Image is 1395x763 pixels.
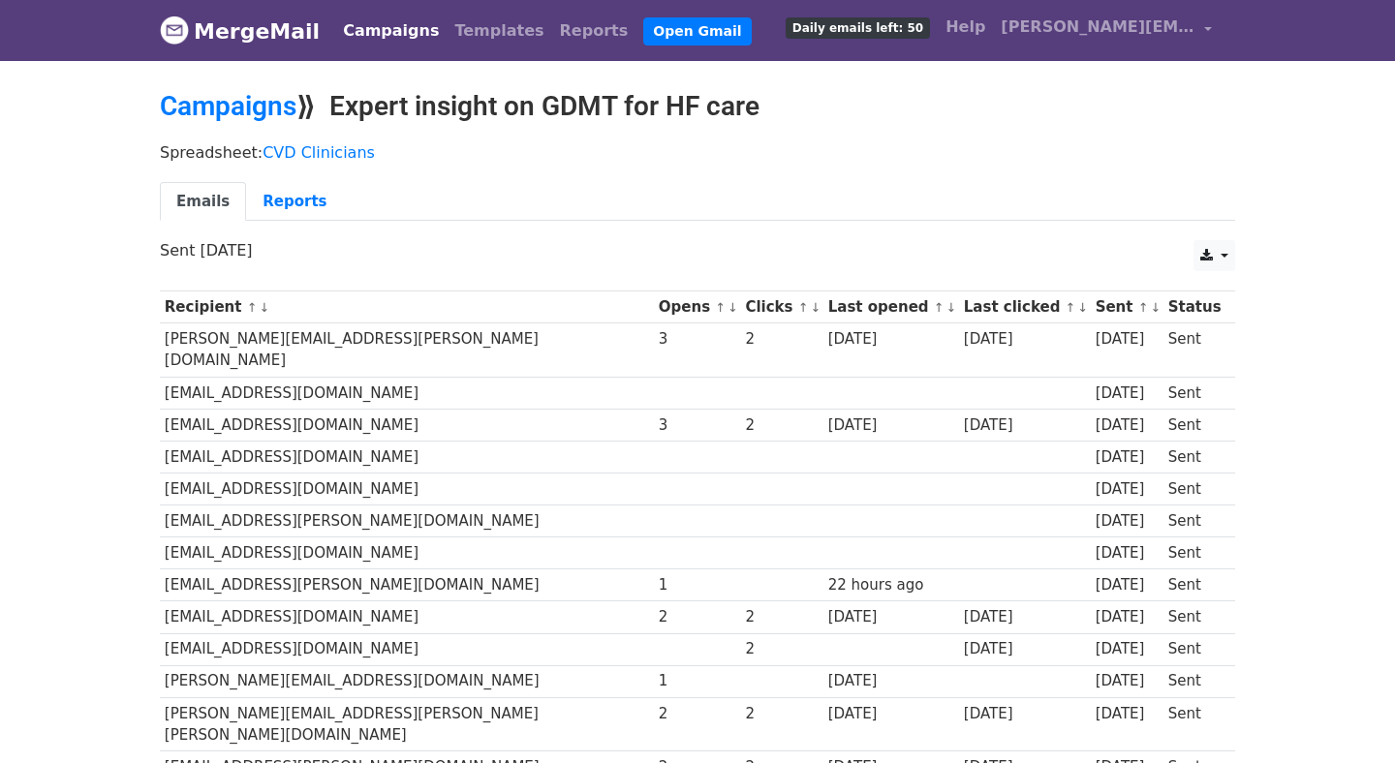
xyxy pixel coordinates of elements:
[828,606,954,628] div: [DATE]
[964,703,1086,725] div: [DATE]
[160,697,654,751] td: [PERSON_NAME][EMAIL_ADDRESS][PERSON_NAME][PERSON_NAME][DOMAIN_NAME]
[160,633,654,665] td: [EMAIL_ADDRESS][DOMAIN_NAME]
[823,291,959,323] th: Last opened
[798,300,809,315] a: ↑
[1096,446,1160,469] div: [DATE]
[745,328,819,351] div: 2
[1066,300,1076,315] a: ↑
[828,703,954,725] div: [DATE]
[160,15,189,45] img: MergeMail logo
[1077,300,1088,315] a: ↓
[160,90,296,122] a: Campaigns
[247,300,258,315] a: ↑
[643,17,751,46] a: Open Gmail
[938,8,993,46] a: Help
[160,505,654,537] td: [EMAIL_ADDRESS][PERSON_NAME][DOMAIN_NAME]
[1091,291,1163,323] th: Sent
[934,300,945,315] a: ↑
[160,409,654,441] td: [EMAIL_ADDRESS][DOMAIN_NAME]
[335,12,447,50] a: Campaigns
[964,638,1086,660] div: [DATE]
[741,291,823,323] th: Clicks
[659,703,736,725] div: 2
[659,606,736,628] div: 2
[745,606,819,628] div: 2
[160,323,654,378] td: [PERSON_NAME][EMAIL_ADDRESS][PERSON_NAME][DOMAIN_NAME]
[786,17,930,39] span: Daily emails left: 50
[246,182,343,222] a: Reports
[1138,300,1149,315] a: ↑
[964,606,1086,628] div: [DATE]
[160,441,654,473] td: [EMAIL_ADDRESS][DOMAIN_NAME]
[1096,328,1160,351] div: [DATE]
[1163,537,1225,569] td: Sent
[659,414,736,437] div: 3
[1163,441,1225,473] td: Sent
[1163,323,1225,378] td: Sent
[1096,670,1160,692] div: [DATE]
[828,574,954,596] div: 22 hours ago
[659,328,736,351] div: 3
[993,8,1220,53] a: [PERSON_NAME][EMAIL_ADDRESS][PERSON_NAME][DOMAIN_NAME]
[745,638,819,660] div: 2
[160,142,1235,163] p: Spreadsheet:
[1163,601,1225,633] td: Sent
[160,90,1235,123] h2: ⟫ Expert insight on GDMT for HF care
[946,300,957,315] a: ↓
[160,11,320,51] a: MergeMail
[728,300,738,315] a: ↓
[1096,414,1160,437] div: [DATE]
[1163,377,1225,409] td: Sent
[263,143,375,162] a: CVD Clinicians
[160,665,654,697] td: [PERSON_NAME][EMAIL_ADDRESS][DOMAIN_NAME]
[160,291,654,323] th: Recipient
[959,291,1091,323] th: Last clicked
[1163,409,1225,441] td: Sent
[160,473,654,505] td: [EMAIL_ADDRESS][DOMAIN_NAME]
[552,12,636,50] a: Reports
[1096,606,1160,628] div: [DATE]
[1096,574,1160,596] div: [DATE]
[160,569,654,601] td: [EMAIL_ADDRESS][PERSON_NAME][DOMAIN_NAME]
[1163,291,1225,323] th: Status
[1150,300,1161,315] a: ↓
[659,670,736,692] div: 1
[1163,697,1225,751] td: Sent
[160,240,1235,260] p: Sent [DATE]
[654,291,741,323] th: Opens
[964,414,1086,437] div: [DATE]
[1163,633,1225,665] td: Sent
[1096,382,1160,405] div: [DATE]
[1163,505,1225,537] td: Sent
[1096,542,1160,565] div: [DATE]
[1096,510,1160,533] div: [DATE]
[1001,15,1194,39] span: [PERSON_NAME][EMAIL_ADDRESS][PERSON_NAME][DOMAIN_NAME]
[828,414,954,437] div: [DATE]
[259,300,269,315] a: ↓
[160,601,654,633] td: [EMAIL_ADDRESS][DOMAIN_NAME]
[1163,569,1225,601] td: Sent
[745,414,819,437] div: 2
[160,537,654,569] td: [EMAIL_ADDRESS][DOMAIN_NAME]
[659,574,736,596] div: 1
[1163,665,1225,697] td: Sent
[160,377,654,409] td: [EMAIL_ADDRESS][DOMAIN_NAME]
[160,182,246,222] a: Emails
[810,300,821,315] a: ↓
[745,703,819,725] div: 2
[447,12,551,50] a: Templates
[828,670,954,692] div: [DATE]
[715,300,726,315] a: ↑
[828,328,954,351] div: [DATE]
[1163,473,1225,505] td: Sent
[778,8,938,46] a: Daily emails left: 50
[1096,703,1160,725] div: [DATE]
[1096,638,1160,660] div: [DATE]
[1096,478,1160,501] div: [DATE]
[964,328,1086,351] div: [DATE]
